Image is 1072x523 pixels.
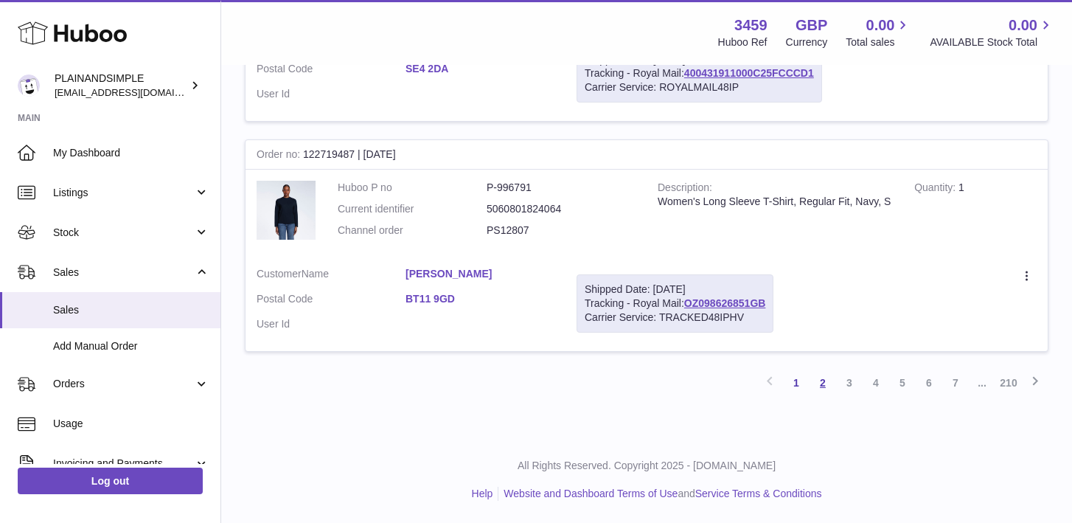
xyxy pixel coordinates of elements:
[734,15,768,35] strong: 3459
[914,181,958,197] strong: Quantity
[257,87,406,101] dt: User Id
[866,15,895,35] span: 0.00
[487,224,636,238] dd: PS12807
[53,226,194,240] span: Stock
[257,62,406,80] dt: Postal Code
[504,488,678,499] a: Website and Dashboard Terms of Use
[1009,15,1037,35] span: 0.00
[406,267,554,281] a: [PERSON_NAME]
[53,266,194,280] span: Sales
[257,181,316,240] img: 34591724236949.jpeg
[585,283,765,297] div: Shipped Date: [DATE]
[53,303,209,317] span: Sales
[53,186,194,200] span: Listings
[903,170,1048,256] td: 1
[338,224,487,238] dt: Channel order
[55,72,187,100] div: PLAINANDSIMPLE
[487,202,636,216] dd: 5060801824064
[684,67,814,79] a: 400431911000C25FCCCD1
[233,459,1060,473] p: All Rights Reserved. Copyright 2025 - [DOMAIN_NAME]
[786,35,828,49] div: Currency
[836,370,863,396] a: 3
[577,45,822,103] div: Tracking - Royal Mail:
[585,311,765,325] div: Carrier Service: TRACKED48IPHV
[718,35,768,49] div: Huboo Ref
[695,488,822,499] a: Service Terms & Conditions
[783,370,810,396] a: 1
[257,267,406,285] dt: Name
[406,292,554,306] a: BT11 9GD
[257,268,302,280] span: Customer
[846,35,911,49] span: Total sales
[487,181,636,195] dd: P-996791
[55,86,217,98] span: [EMAIL_ADDRESS][DOMAIN_NAME]
[53,339,209,353] span: Add Manual Order
[930,15,1054,49] a: 0.00 AVAILABLE Stock Total
[585,80,814,94] div: Carrier Service: ROYALMAIL48IP
[53,417,209,431] span: Usage
[257,317,406,331] dt: User Id
[995,370,1022,396] a: 210
[942,370,969,396] a: 7
[338,202,487,216] dt: Current identifier
[18,468,203,494] a: Log out
[969,370,995,396] span: ...
[53,457,194,471] span: Invoicing and Payments
[338,181,487,195] dt: Huboo P no
[810,370,836,396] a: 2
[889,370,916,396] a: 5
[796,15,827,35] strong: GBP
[846,15,911,49] a: 0.00 Total sales
[930,35,1054,49] span: AVAILABLE Stock Total
[916,370,942,396] a: 6
[472,488,493,499] a: Help
[18,75,40,97] img: duco@plainandsimple.com
[406,62,554,76] a: SE4 2DA
[658,181,712,197] strong: Description
[246,140,1048,170] div: 122719487 | [DATE]
[498,487,821,501] li: and
[577,274,773,333] div: Tracking - Royal Mail:
[257,292,406,310] dt: Postal Code
[53,377,194,391] span: Orders
[658,195,892,209] div: Women's Long Sleeve T-Shirt, Regular Fit, Navy, S
[863,370,889,396] a: 4
[684,297,766,309] a: OZ098626851GB
[257,148,303,164] strong: Order no
[53,146,209,160] span: My Dashboard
